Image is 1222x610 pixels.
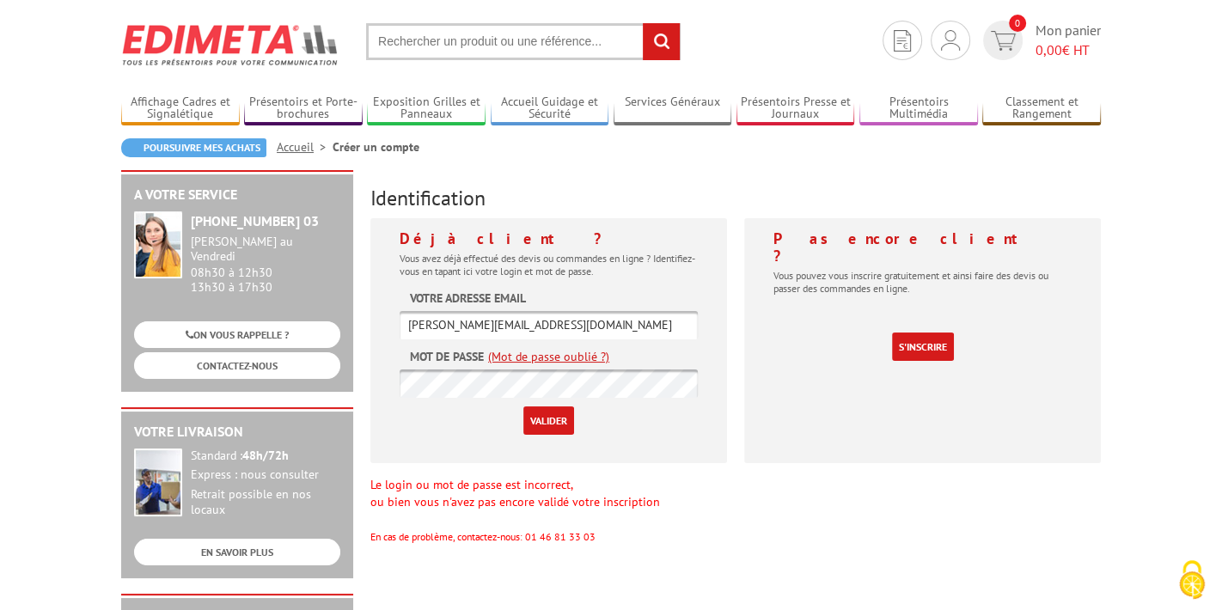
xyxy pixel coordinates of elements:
[191,448,340,464] div: Standard :
[1036,40,1101,60] span: € HT
[333,138,419,156] li: Créer un compte
[400,252,698,278] p: Vous avez déjà effectué des devis ou commandes en ligne ? Identifiez-vous en tapant ici votre log...
[134,352,340,379] a: CONTACTEZ-NOUS
[892,332,954,361] a: S'inscrire
[134,187,340,203] h2: A votre service
[121,13,340,76] img: Edimeta
[991,31,1016,51] img: devis rapide
[134,424,340,440] h2: Votre livraison
[121,138,266,157] a: Poursuivre mes achats
[643,23,680,60] input: rechercher
[523,406,574,435] input: Valider
[244,95,363,123] a: Présentoirs et Porte-brochures
[191,487,340,518] div: Retrait possible en nos locaux
[191,235,340,294] div: 08h30 à 12h30 13h30 à 17h30
[410,290,526,307] label: Votre adresse email
[1036,21,1101,60] span: Mon panier
[736,95,855,123] a: Présentoirs Presse et Journaux
[134,539,340,565] a: EN SAVOIR PLUS
[1009,15,1026,32] span: 0
[191,212,319,229] strong: [PHONE_NUMBER] 03
[410,348,484,365] label: Mot de passe
[491,95,609,123] a: Accueil Guidage et Sécurité
[773,269,1072,295] p: Vous pouvez vous inscrire gratuitement et ainsi faire des devis ou passer des commandes en ligne.
[134,211,182,278] img: widget-service.jpg
[982,95,1101,123] a: Classement et Rangement
[121,95,240,123] a: Affichage Cadres et Signalétique
[370,187,1101,210] h3: Identification
[1036,41,1062,58] span: 0,00
[367,95,486,123] a: Exposition Grilles et Panneaux
[277,139,333,155] a: Accueil
[370,530,596,543] span: En cas de problème, contactez-nous: 01 46 81 33 03
[979,21,1101,60] a: devis rapide 0 Mon panier 0,00€ HT
[134,448,182,516] img: widget-livraison.jpg
[242,448,289,463] strong: 48h/72h
[1170,558,1213,601] img: Cookies (fenêtre modale)
[370,476,1101,545] div: Le login ou mot de passe est incorrect, ou bien vous n'avez pas encore validé votre inscription
[191,235,340,264] div: [PERSON_NAME] au Vendredi
[191,467,340,483] div: Express : nous consulter
[400,230,698,247] h4: Déjà client ?
[488,348,609,365] a: (Mot de passe oublié ?)
[1162,552,1222,610] button: Cookies (fenêtre modale)
[773,230,1072,265] h4: Pas encore client ?
[134,321,340,348] a: ON VOUS RAPPELLE ?
[941,30,960,51] img: devis rapide
[366,23,681,60] input: Rechercher un produit ou une référence...
[859,95,978,123] a: Présentoirs Multimédia
[614,95,732,123] a: Services Généraux
[894,30,911,52] img: devis rapide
